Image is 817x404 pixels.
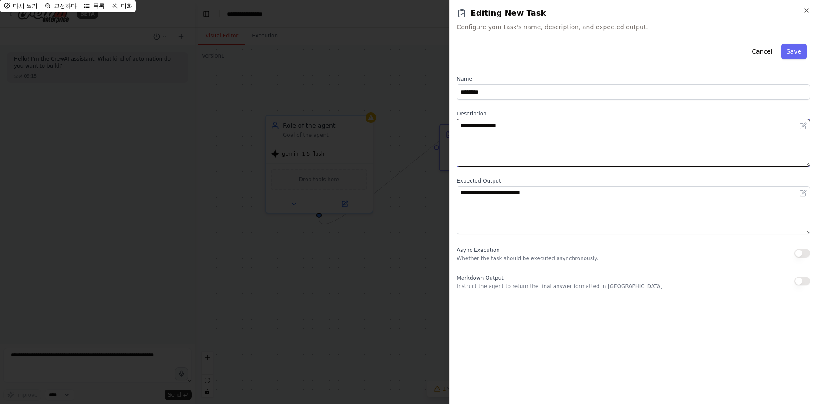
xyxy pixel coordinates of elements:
label: Expected Output [457,177,810,184]
p: Whether the task should be executed asynchronously. [457,255,598,262]
button: Open in editor [798,121,808,131]
p: Instruct the agent to return the final answer formatted in [GEOGRAPHIC_DATA] [457,283,662,290]
label: Description [457,110,810,117]
button: Cancel [746,44,777,59]
span: Markdown Output [457,275,503,281]
label: Name [457,75,810,82]
h2: Editing New Task [457,7,810,19]
span: Configure your task's name, description, and expected output. [457,23,810,31]
button: Save [781,44,807,59]
span: Async Execution [457,247,499,253]
button: Open in editor [798,188,808,198]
